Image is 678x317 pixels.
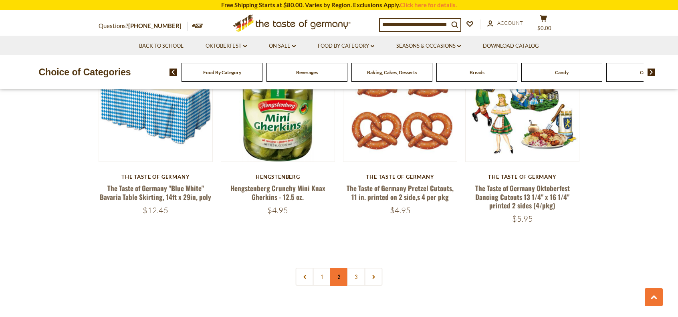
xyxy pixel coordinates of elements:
a: Baking, Cakes, Desserts [367,69,417,75]
p: Questions? [99,21,188,31]
img: next arrow [648,69,655,76]
button: $0.00 [531,14,555,34]
a: Back to School [139,42,184,50]
div: Hengstenberg [221,174,335,180]
span: $4.95 [267,205,288,215]
div: The Taste of Germany [99,174,213,180]
span: $5.95 [512,214,533,224]
span: Account [497,20,523,26]
a: Food By Category [203,69,241,75]
a: The Taste of Germany "Blue White" Bavaria Table Skirting, 14ft x 29in, poly [100,183,211,202]
a: On Sale [269,42,296,50]
img: The Taste of Germany Oktoberfest Dancing Cutouts 13 1/4" x 16 1/4" printed 2 sides (4/pkg) [466,48,579,164]
a: [PHONE_NUMBER] [128,22,182,29]
a: 3 [347,268,365,286]
a: The Taste of Germany Oktoberfest Dancing Cutouts 13 1/4" x 16 1/4" printed 2 sides (4/pkg) [475,183,570,210]
img: previous arrow [169,69,177,76]
a: Seasons & Occasions [396,42,461,50]
a: Cereal [640,69,654,75]
span: $0.00 [537,25,551,31]
a: Click here for details. [400,1,457,8]
img: Hengstenberg Crunchy Mini Knax Gherkins - 12.5 oz. [221,48,335,162]
a: Beverages [296,69,318,75]
a: Oktoberfest [206,42,247,50]
span: $12.45 [143,205,168,215]
a: Download Catalog [483,42,539,50]
img: The Taste of Germany "Blue White" Bavaria Table Skirting, 14ft x 29in, poly [99,48,212,162]
a: Account [487,19,523,28]
a: Hengstenberg Crunchy Mini Knax Gherkins - 12.5 oz. [230,183,325,202]
span: $4.95 [390,205,411,215]
img: The Taste of Germany Pretzel Cutouts, 11 in. printed on 2 side,s 4 per pkg [343,48,457,162]
a: Breads [470,69,484,75]
div: The Taste of Germany [465,174,579,180]
a: 1 [313,268,331,286]
a: The Taste of Germany Pretzel Cutouts, 11 in. printed on 2 side,s 4 per pkg [347,183,454,202]
div: The Taste of Germany [343,174,457,180]
a: Candy [555,69,569,75]
a: Food By Category [318,42,374,50]
a: 2 [330,268,348,286]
